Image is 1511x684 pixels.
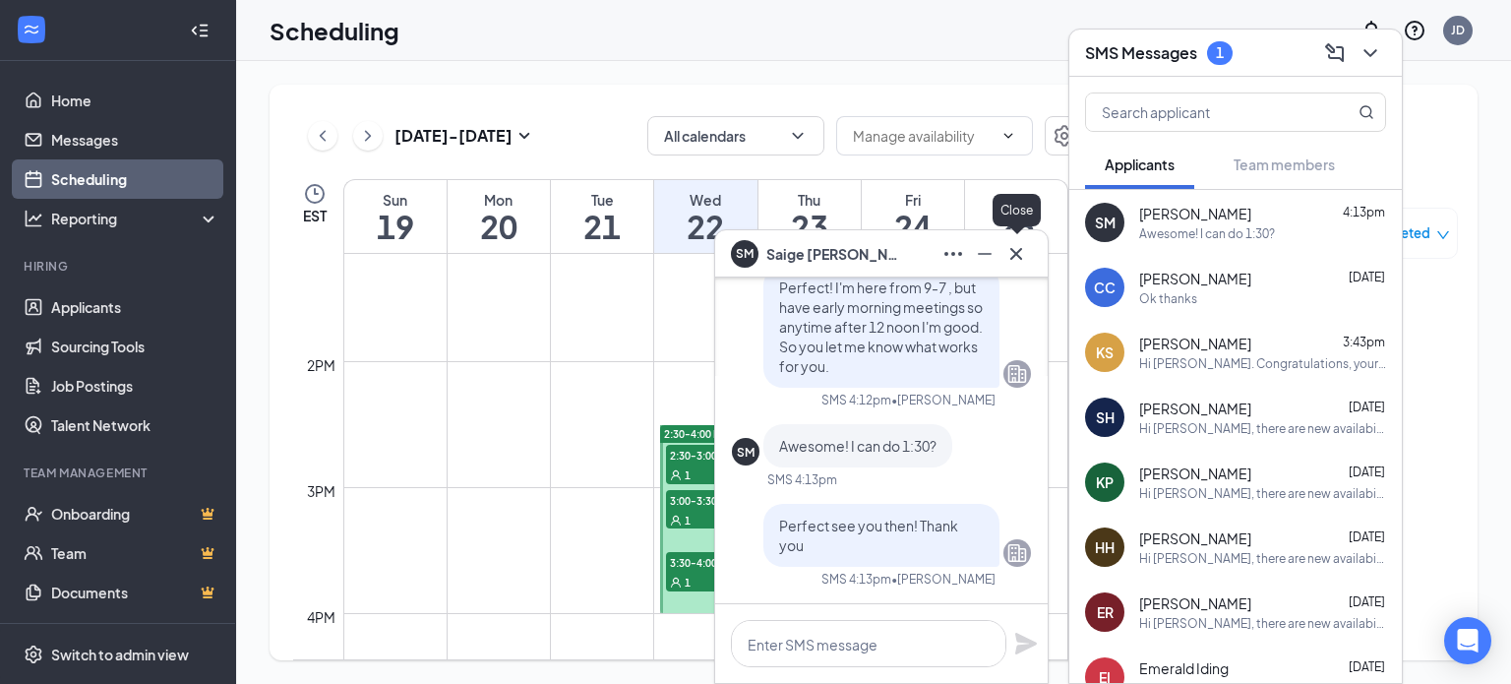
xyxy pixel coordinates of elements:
a: SurveysCrown [51,612,219,652]
svg: ChevronDown [788,126,808,146]
a: October 20, 2025 [448,180,550,253]
span: [PERSON_NAME] [1139,269,1251,288]
svg: ChevronLeft [313,124,332,148]
a: Talent Network [51,405,219,445]
span: [DATE] [1349,400,1385,414]
div: SH [1096,407,1115,427]
h1: 22 [654,210,756,243]
h1: 20 [448,210,550,243]
span: [DATE] [1349,529,1385,544]
div: 4pm [303,606,339,628]
span: Perfect! I'm here from 9-7 , but have early morning meetings so anytime after 12 noon I'm good. S... [779,279,983,375]
div: KS [1096,342,1114,362]
div: Sat [965,190,1067,210]
button: ChevronLeft [308,121,337,151]
button: Ellipses [937,238,969,270]
h3: SMS Messages [1085,42,1197,64]
a: OnboardingCrown [51,494,219,533]
div: Wed [654,190,756,210]
a: October 25, 2025 [965,180,1067,253]
button: ChevronRight [353,121,383,151]
span: 2:30-3:00 PM [666,445,764,465]
span: 4:13pm [1343,205,1385,219]
h1: Scheduling [270,14,399,47]
button: ChevronDown [1355,37,1386,69]
div: Hiring [24,258,215,275]
span: [DATE] [1349,659,1385,674]
div: Fri [862,190,964,210]
a: DocumentsCrown [51,573,219,612]
svg: QuestionInfo [1403,19,1426,42]
span: 3:43pm [1343,335,1385,349]
div: SMS 4:12pm [821,392,891,408]
svg: Collapse [190,21,210,40]
span: [PERSON_NAME] [1139,529,1251,548]
div: Hi [PERSON_NAME], there are new availabilities for an interview. This is a reminder to schedule y... [1139,615,1386,632]
svg: SmallChevronDown [513,124,536,148]
svg: Analysis [24,209,43,228]
div: SM [737,444,755,461]
div: Close [993,194,1041,226]
svg: User [670,515,682,527]
a: October 19, 2025 [344,180,447,253]
h3: [DATE] - [DATE] [394,125,513,147]
div: Mon [448,190,550,210]
div: Reporting [51,209,220,228]
span: [PERSON_NAME] [1139,399,1251,418]
svg: MagnifyingGlass [1359,104,1374,120]
span: • [PERSON_NAME] [891,571,996,588]
div: JD [1451,22,1465,38]
span: 3:00-3:30 PM [666,490,764,510]
a: October 21, 2025 [551,180,653,253]
button: ComposeMessage [1319,37,1351,69]
svg: Cross [1004,242,1028,266]
span: [PERSON_NAME] [1139,593,1251,613]
svg: Clock [303,182,327,206]
span: [PERSON_NAME] [1139,464,1251,483]
a: October 24, 2025 [862,180,964,253]
div: Tue [551,190,653,210]
a: Job Postings [51,366,219,405]
div: SMS 4:13pm [821,571,891,588]
a: October 23, 2025 [758,180,861,253]
span: [PERSON_NAME] [1139,204,1251,223]
div: 1 [1216,44,1224,61]
button: Minimize [969,238,1000,270]
svg: Minimize [973,242,997,266]
a: Sourcing Tools [51,327,219,366]
span: Saige [PERSON_NAME] [766,243,904,265]
input: Manage availability [853,125,993,147]
button: Cross [1000,238,1032,270]
span: 1 [685,576,691,590]
div: KP [1096,472,1114,492]
input: Search applicant [1086,93,1319,131]
span: Perfect see you then! Thank you [779,517,958,554]
div: Hi [PERSON_NAME], there are new availabilities for an interview. This is a reminder to schedule y... [1139,485,1386,502]
button: Plane [1014,632,1038,655]
span: 3:30-4:00 PM [666,552,764,572]
span: [DATE] [1349,465,1385,479]
div: Ok thanks [1139,290,1197,307]
span: [DATE] [1349,270,1385,284]
div: 2pm [303,354,339,376]
svg: ChevronRight [358,124,378,148]
span: 1 [685,468,691,482]
div: Open Intercom Messenger [1444,617,1491,664]
div: ER [1097,602,1114,622]
h1: 19 [344,210,447,243]
a: Messages [51,120,219,159]
div: Hi [PERSON_NAME]. Congratulations, your meeting with Bomba Tacos & Tequila for Server at [GEOGRAP... [1139,355,1386,372]
div: Hi [PERSON_NAME], there are new availabilities for an interview. This is a reminder to schedule y... [1139,550,1386,567]
span: 1 [685,514,691,528]
div: Switch to admin view [51,645,189,664]
a: Scheduling [51,159,219,199]
div: Hi [PERSON_NAME], there are new availabilities for an interview. This is a reminder to schedule y... [1139,420,1386,437]
span: Team members [1234,155,1335,173]
span: • [PERSON_NAME] [891,392,996,408]
a: Applicants [51,287,219,327]
div: CC [1094,278,1116,297]
svg: ChevronDown [1000,128,1016,144]
div: 3pm [303,480,339,502]
span: [DATE] [1349,594,1385,609]
svg: Company [1005,541,1029,565]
